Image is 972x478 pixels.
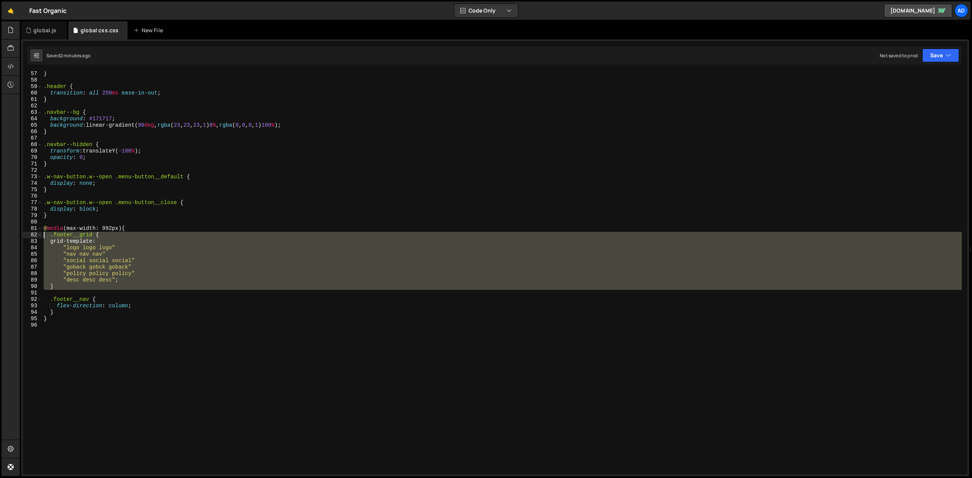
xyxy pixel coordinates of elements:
div: 96 [23,322,42,329]
div: 91 [23,290,42,296]
button: Code Only [454,4,518,17]
div: 86 [23,258,42,264]
div: 79 [23,212,42,219]
div: 64 [23,116,42,122]
div: 95 [23,316,42,322]
div: Not saved to prod [880,52,918,59]
div: 85 [23,251,42,258]
div: Fast Organic [29,6,66,15]
div: 63 [23,109,42,116]
div: global.js [33,27,56,34]
div: 59 [23,83,42,90]
div: 89 [23,277,42,283]
div: 82 [23,232,42,238]
div: 84 [23,245,42,251]
a: ad [955,4,968,17]
div: 94 [23,309,42,316]
div: 72 [23,167,42,174]
div: 68 [23,142,42,148]
div: 92 [23,296,42,303]
div: 61 [23,96,42,103]
div: 70 [23,154,42,161]
div: 90 [23,283,42,290]
div: 2 minutes ago [60,52,90,59]
div: 93 [23,303,42,309]
div: 81 [23,225,42,232]
div: 75 [23,187,42,193]
div: global css.css [80,27,118,34]
div: 66 [23,129,42,135]
div: 67 [23,135,42,142]
div: 80 [23,219,42,225]
a: 🤙 [2,2,20,20]
div: 74 [23,180,42,187]
div: 60 [23,90,42,96]
div: Saved [46,52,90,59]
div: 87 [23,264,42,270]
div: 57 [23,71,42,77]
div: 88 [23,270,42,277]
div: 69 [23,148,42,154]
a: [DOMAIN_NAME] [884,4,952,17]
button: Save [922,49,959,62]
div: 77 [23,200,42,206]
div: 78 [23,206,42,212]
div: New File [134,27,166,34]
div: 62 [23,103,42,109]
div: 76 [23,193,42,200]
div: 73 [23,174,42,180]
div: 65 [23,122,42,129]
div: 83 [23,238,42,245]
div: 58 [23,77,42,83]
div: 71 [23,161,42,167]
